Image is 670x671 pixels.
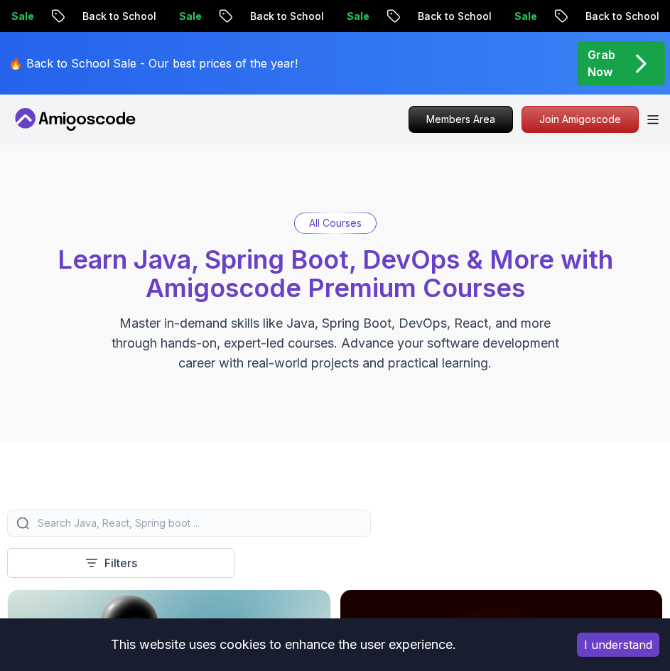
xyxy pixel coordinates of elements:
[522,106,639,133] a: Join Amigoscode
[647,115,659,124] button: Open Menu
[309,216,362,230] p: All Courses
[502,9,547,23] p: Sale
[11,629,556,660] div: This website uses cookies to enhance the user experience.
[9,55,298,72] p: 🔥 Back to School Sale - Our best prices of the year!
[405,9,502,23] p: Back to School
[573,9,669,23] p: Back to School
[166,9,212,23] p: Sale
[58,244,613,304] span: Learn Java, Spring Boot, DevOps & More with Amigoscode Premium Courses
[35,516,362,530] input: Search Java, React, Spring boot ...
[522,107,638,132] p: Join Amigoscode
[334,9,379,23] p: Sale
[97,313,574,373] p: Master in-demand skills like Java, Spring Boot, DevOps, React, and more through hands-on, expert-...
[7,548,234,578] button: Filters
[237,9,334,23] p: Back to School
[409,106,513,133] a: Members Area
[70,9,166,23] p: Back to School
[409,107,512,132] p: Members Area
[577,633,659,657] button: Accept cookies
[588,46,615,80] p: Grab Now
[104,554,137,571] p: Filters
